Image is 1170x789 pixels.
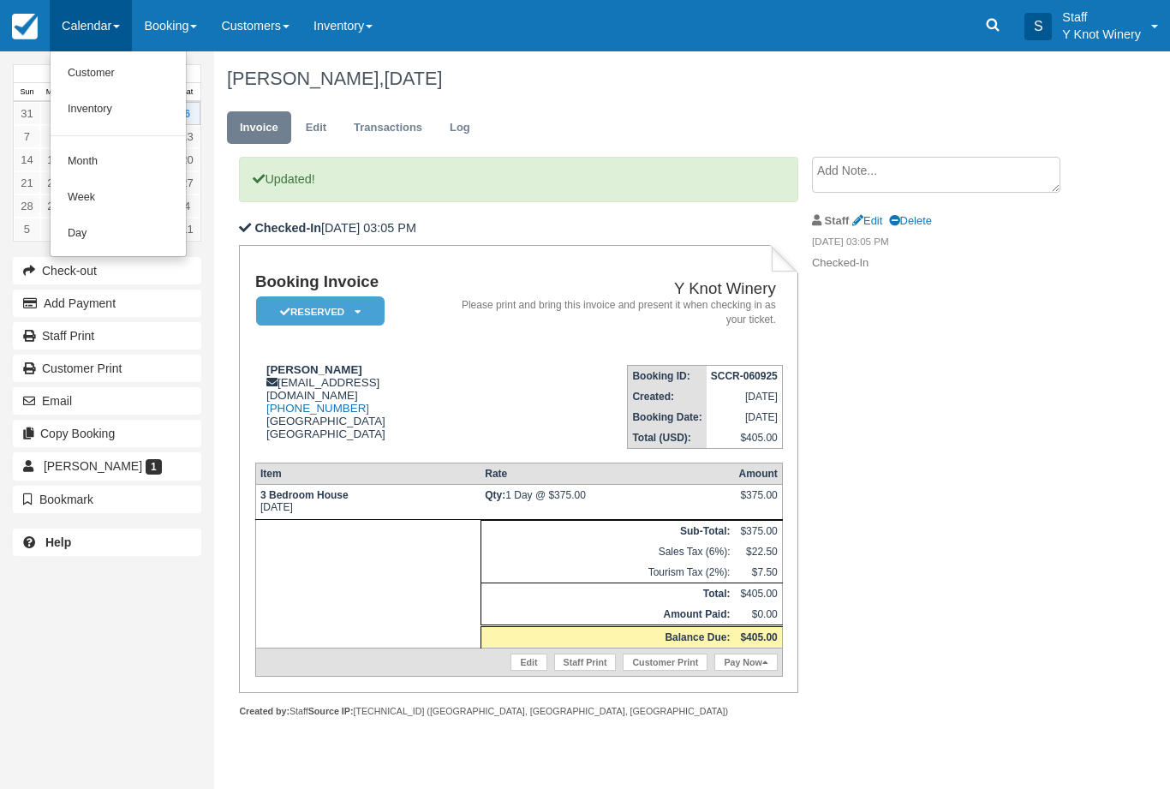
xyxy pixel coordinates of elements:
[51,216,186,252] a: Day
[51,56,186,92] a: Customer
[51,92,186,128] a: Inventory
[51,180,186,216] a: Week
[51,144,186,180] a: Month
[50,51,187,257] ul: Calendar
